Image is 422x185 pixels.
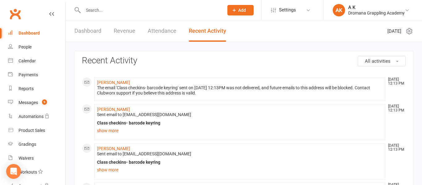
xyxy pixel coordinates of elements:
a: Product Sales [8,124,65,137]
a: Messages 9 [8,96,65,110]
a: show more [97,166,382,174]
input: Search... [81,6,219,15]
button: All activities [358,56,406,66]
div: Calendar [19,58,36,63]
div: Payments [19,72,38,77]
time: [DATE] 12:13 PM [385,144,405,152]
a: [PERSON_NAME] [97,107,130,112]
div: Reports [19,86,34,91]
span: Sent email to [EMAIL_ADDRESS][DOMAIN_NAME] [97,112,191,117]
div: AK [333,4,345,16]
a: People [8,40,65,54]
div: The email 'Class checkins- barcode keyring' sent on [DATE] 12:13PM was not delivered, and future ... [97,85,382,96]
a: Gradings [8,137,65,151]
a: Clubworx [7,6,23,22]
div: People [19,44,32,49]
a: [PERSON_NAME] [97,146,130,151]
a: Reports [8,82,65,96]
a: Calendar [8,54,65,68]
a: Revenue [114,20,135,42]
a: Recent Activity [189,20,226,42]
a: Payments [8,68,65,82]
span: Add [238,8,246,13]
time: [DATE] 12:13 PM [385,78,405,86]
button: Add [227,5,254,15]
span: Sent email to [EMAIL_ADDRESS][DOMAIN_NAME] [97,151,191,156]
a: Dashboard [74,20,101,42]
div: Workouts [19,170,37,174]
a: Attendance [148,20,176,42]
a: show more [97,126,382,135]
div: Dromana Grappling Academy [348,10,405,16]
time: [DATE] 12:13 PM [385,104,405,112]
a: [PERSON_NAME] [97,80,130,85]
span: All activities [365,58,390,64]
div: Messages [19,100,38,105]
div: Gradings [19,142,36,147]
div: Open Intercom Messenger [6,164,21,179]
a: Dashboard [8,26,65,40]
div: Class checkins- barcode keyring [97,120,382,126]
h3: Recent Activity [82,56,406,65]
div: A K [348,5,405,10]
div: Dashboard [19,31,40,36]
div: Product Sales [19,128,45,133]
a: Automations [8,110,65,124]
a: Waivers [8,151,65,165]
div: Waivers [19,156,34,161]
div: Class checkins- barcode keyring [97,160,382,165]
span: 9 [42,99,47,105]
a: Workouts [8,165,65,179]
span: Settings [279,3,296,17]
div: Automations [19,114,44,119]
span: [DATE] [387,27,401,35]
